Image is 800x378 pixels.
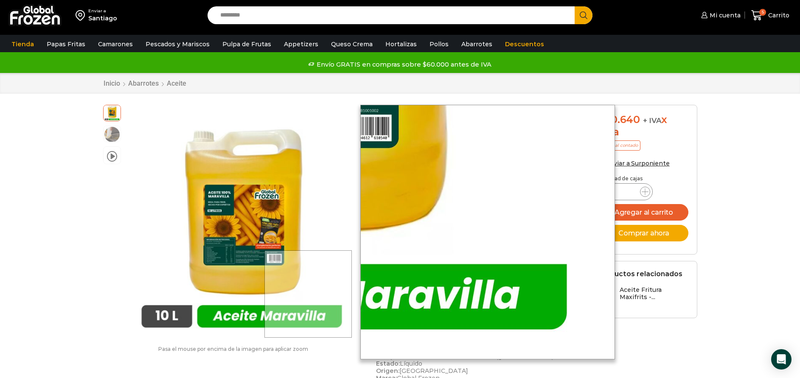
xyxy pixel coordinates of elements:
span: aceite maravilla [104,104,121,121]
span: Carrito [766,11,789,20]
p: Cantidad de cajas [598,176,688,182]
a: 5 Carrito [749,6,792,25]
a: Abarrotes [128,79,159,87]
img: address-field-icon.svg [76,8,88,22]
span: Mi cuenta [707,11,741,20]
a: Pescados y Mariscos [141,36,214,52]
span: 5 [759,9,766,16]
a: Appetizers [280,36,323,52]
input: Product quantity [617,186,633,198]
bdi: 40.640 [598,113,640,126]
a: Hortalizas [381,36,421,52]
div: Enviar a [88,8,117,14]
a: Pulpa de Frutas [218,36,275,52]
h2: Productos relacionados [598,270,682,278]
a: Enviar a Surponiente [598,160,670,167]
button: Agregar al carrito [598,204,688,221]
div: Open Intercom Messenger [771,349,792,370]
a: Papas Fritas [42,36,90,52]
nav: Breadcrumb [103,79,187,87]
strong: Origen: [376,367,399,375]
a: Descuentos [501,36,548,52]
h3: Aceite Fritura Maxifrits -... [620,286,688,301]
a: Aceite Fritura Maxifrits -... [598,286,688,305]
a: Mi cuenta [699,7,741,24]
a: Abarrotes [457,36,497,52]
strong: Estado: [376,360,400,367]
div: x caja [598,114,688,138]
a: Inicio [103,79,121,87]
button: Search button [575,6,592,24]
a: Queso Crema [327,36,377,52]
button: Comprar ahora [598,225,688,241]
a: Tienda [7,36,38,52]
span: Enviar a Surponiente [606,160,670,167]
div: Santiago [88,14,117,22]
span: aceite para freir [104,126,121,143]
a: Aceite [166,79,187,87]
a: Camarones [94,36,137,52]
a: Pollos [425,36,453,52]
p: Precio al contado [598,140,640,151]
p: Pasa el mouse por encima de la imagen para aplicar zoom [103,346,364,352]
span: + IVA [643,116,662,125]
